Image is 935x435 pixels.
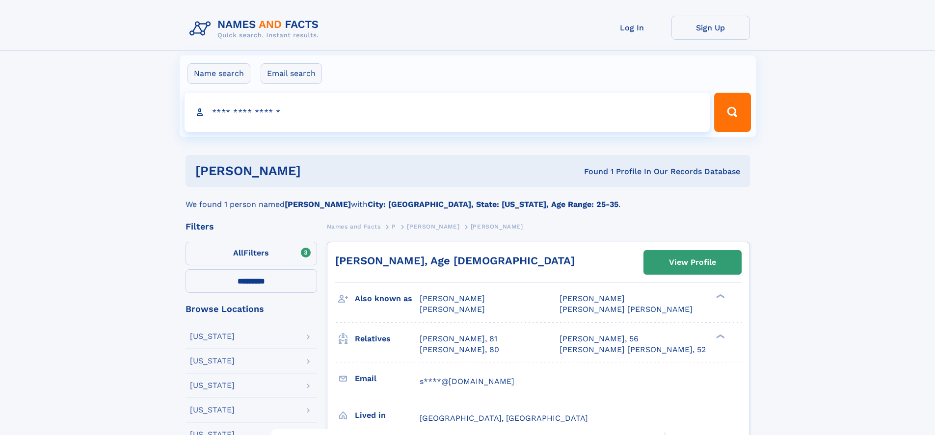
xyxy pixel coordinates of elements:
a: Log In [593,16,671,40]
h1: [PERSON_NAME] [195,165,443,177]
span: [PERSON_NAME] [560,294,625,303]
b: [PERSON_NAME] [285,200,351,209]
label: Email search [261,63,322,84]
div: [US_STATE] [190,382,235,389]
div: [US_STATE] [190,333,235,340]
label: Filters [186,242,317,265]
a: Sign Up [671,16,750,40]
span: [PERSON_NAME] [407,223,459,230]
span: [PERSON_NAME] [420,305,485,314]
h3: Lived in [355,407,420,424]
div: [US_STATE] [190,357,235,365]
a: Names and Facts [327,220,381,232]
a: View Profile [644,251,741,274]
a: [PERSON_NAME], 81 [420,333,497,344]
div: We found 1 person named with . [186,187,750,210]
div: [US_STATE] [190,406,235,414]
a: [PERSON_NAME], 56 [560,333,639,344]
a: [PERSON_NAME] [407,220,459,232]
a: P [392,220,396,232]
img: Logo Names and Facts [186,16,327,42]
b: City: [GEOGRAPHIC_DATA], State: [US_STATE], Age Range: 25-35 [368,200,618,209]
span: [PERSON_NAME] [PERSON_NAME] [560,305,693,314]
span: All [233,248,243,257]
a: [PERSON_NAME], Age [DEMOGRAPHIC_DATA] [335,255,575,267]
h3: Email [355,370,420,387]
h3: Relatives [355,331,420,347]
button: Search Button [714,93,750,132]
span: [PERSON_NAME] [420,294,485,303]
label: Name search [187,63,250,84]
div: Browse Locations [186,305,317,313]
input: search input [185,93,710,132]
h3: Also known as [355,290,420,307]
a: [PERSON_NAME] [PERSON_NAME], 52 [560,344,706,355]
span: P [392,223,396,230]
span: [GEOGRAPHIC_DATA], [GEOGRAPHIC_DATA] [420,413,588,423]
div: View Profile [669,251,716,274]
div: ❯ [714,293,725,300]
div: ❯ [714,333,725,339]
div: Filters [186,222,317,231]
div: Found 1 Profile In Our Records Database [442,166,740,177]
span: [PERSON_NAME] [471,223,523,230]
a: [PERSON_NAME], 80 [420,344,499,355]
